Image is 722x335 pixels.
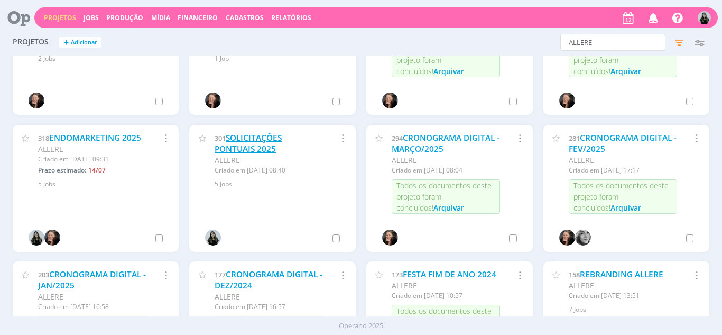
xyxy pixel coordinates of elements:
[569,280,594,291] span: ALLERE
[569,155,594,165] span: ALLERE
[226,13,264,22] span: Cadastros
[106,13,143,22] a: Produção
[215,292,240,302] span: ALLERE
[392,132,499,155] a: CRONOGRAMA DIGITAL - MARÇO/2025
[560,34,665,51] input: Busca
[84,13,99,22] a: Jobs
[392,270,403,279] span: 173
[13,38,49,47] span: Projetos
[38,179,166,189] div: 5 Jobs
[569,291,677,301] div: Criado em [DATE] 13:51
[573,180,669,213] span: Todos os documentos deste projeto foram concluídos!
[88,166,106,175] span: 14/07
[392,166,500,175] div: Criado em [DATE] 08:04
[215,54,343,64] div: 1 Job
[392,280,417,291] span: ALLERE
[215,302,323,312] div: Criado em [DATE] 16:57
[38,292,63,302] span: ALLERE
[29,230,44,246] img: V
[433,203,464,213] span: Arquivar
[382,93,398,108] img: H
[44,13,76,22] a: Projetos
[63,37,69,48] span: +
[403,269,496,280] a: FESTA FIM DE ANO 2024
[559,230,575,246] img: H
[573,44,669,76] span: Todos os documentos deste projeto foram concluídos!
[38,270,49,279] span: 203
[575,230,591,246] img: J
[610,203,641,213] span: Arquivar
[569,305,697,314] div: 7 Jobs
[223,14,267,22] button: Cadastros
[392,133,403,143] span: 294
[569,132,677,155] a: CRONOGRAMA DIGITAL - FEV/2025
[71,39,97,46] span: Adicionar
[205,230,221,246] img: V
[396,44,492,76] span: Todos os documentos deste projeto foram concluídos!
[569,133,580,143] span: 281
[396,180,492,213] span: Todos os documentos deste projeto foram concluídos!
[569,166,677,175] div: Criado em [DATE] 17:17
[38,269,146,292] a: CRONOGRAMA DIGITAL - JAN/2025
[271,13,311,22] a: Relatórios
[38,54,166,64] div: 2 Jobs
[44,230,60,246] img: H
[215,269,322,292] a: CRONOGRAMA DIGITAL - DEZ/2024
[38,302,146,312] div: Criado em [DATE] 16:58
[215,132,282,155] a: SOLICITAÇÕES PONTUAIS 2025
[59,37,101,48] button: +Adicionar
[80,14,102,22] button: Jobs
[610,66,641,76] span: Arquivar
[103,14,146,22] button: Produção
[215,133,226,143] span: 301
[382,230,398,246] img: H
[697,8,711,27] button: V
[151,13,170,22] a: Mídia
[215,155,240,165] span: ALLERE
[49,132,141,143] a: ENDOMARKETING 2025
[215,166,323,175] div: Criado em [DATE] 08:40
[41,14,79,22] button: Projetos
[38,144,63,154] span: ALLERE
[29,93,44,108] img: H
[148,14,173,22] button: Mídia
[433,66,464,76] span: Arquivar
[205,93,221,108] img: H
[392,155,417,165] span: ALLERE
[392,291,500,301] div: Criado em [DATE] 10:57
[580,269,663,280] a: REBRANDING ALLERE
[569,270,580,279] span: 158
[174,14,221,22] button: Financeiro
[38,166,86,175] span: Prazo estimado:
[559,93,575,108] img: H
[38,133,49,143] span: 318
[698,11,711,24] img: V
[215,179,343,189] div: 5 Jobs
[38,155,146,164] div: Criado em [DATE] 09:31
[215,270,226,279] span: 177
[178,13,218,22] a: Financeiro
[569,314,697,324] div: 1 Produção
[268,14,314,22] button: Relatórios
